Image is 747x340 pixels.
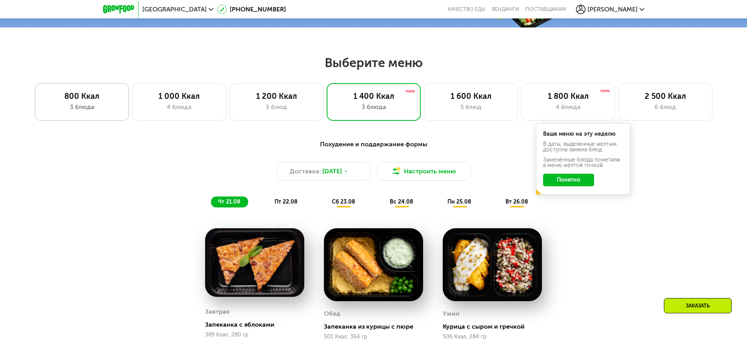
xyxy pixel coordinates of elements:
[274,198,298,205] span: пт 22.08
[324,323,429,331] div: Запеканка из курицы с пюре
[525,6,566,13] div: поставщикам
[443,308,460,320] div: Ужин
[627,102,704,112] div: 6 блюд
[432,91,510,101] div: 1 600 Ккал
[448,6,485,13] a: Качество еды
[238,91,315,101] div: 1 200 Ккал
[335,91,413,101] div: 1 400 Ккал
[43,102,121,112] div: 3 блюда
[43,91,121,101] div: 800 Ккал
[205,321,311,329] div: Запеканка с яблоками
[543,131,623,137] div: Ваше меню на эту неделю
[543,157,623,168] div: Заменённые блюда пометили в меню жёлтой точкой.
[627,91,704,101] div: 2 500 Ккал
[205,306,230,318] div: Завтрак
[447,198,471,205] span: пн 25.08
[322,167,342,176] span: [DATE]
[140,91,218,101] div: 1 000 Ккал
[390,198,413,205] span: вс 24.08
[218,198,240,205] span: чт 21.08
[140,102,218,112] div: 4 блюда
[492,6,519,13] a: Вендинги
[664,298,732,313] div: Заказать
[332,198,355,205] span: сб 23.08
[25,55,722,71] h2: Выберите меню
[505,198,528,205] span: вт 26.08
[217,5,286,14] a: [PHONE_NUMBER]
[529,91,607,101] div: 1 800 Ккал
[205,332,304,338] div: 389 Ккал, 280 гр
[529,102,607,112] div: 4 блюда
[290,167,321,176] span: Доставка:
[335,102,413,112] div: 3 блюда
[443,334,542,340] div: 506 Ккал, 284 гр
[432,102,510,112] div: 5 блюд
[324,334,423,340] div: 501 Ккал, 364 гр
[142,6,207,13] span: [GEOGRAPHIC_DATA]
[587,6,638,13] span: [PERSON_NAME]
[543,174,594,186] button: Понятно
[443,323,548,331] div: Курица с сыром и гречкой
[377,162,471,181] button: Настроить меню
[238,102,315,112] div: 5 блюд
[324,308,340,320] div: Обед
[142,140,606,149] div: Похудение и поддержание формы
[543,142,623,153] div: В даты, выделенные желтым, доступна замена блюд.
